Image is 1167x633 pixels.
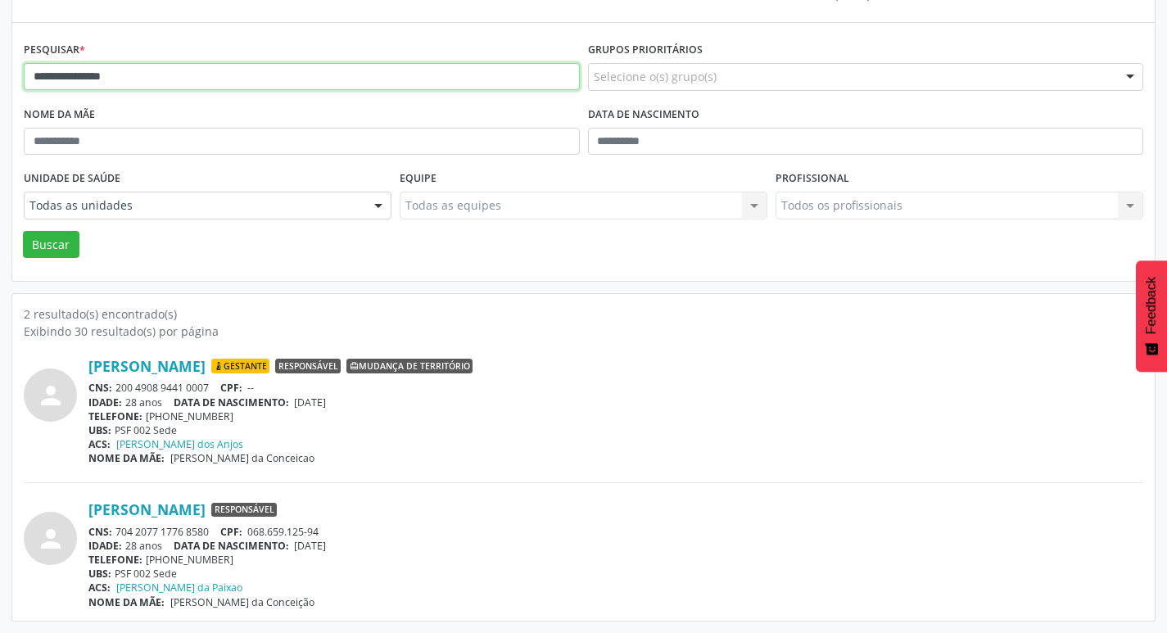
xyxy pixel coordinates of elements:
[36,524,66,554] i: person
[88,381,112,395] span: CNS:
[588,102,699,128] label: Data de nascimento
[220,525,242,539] span: CPF:
[594,68,717,85] span: Selecione o(s) grupo(s)
[1144,277,1159,334] span: Feedback
[24,166,120,192] label: Unidade de saúde
[294,539,326,553] span: [DATE]
[174,396,289,409] span: DATA DE NASCIMENTO:
[24,305,1143,323] div: 2 resultado(s) encontrado(s)
[400,166,436,192] label: Equipe
[88,553,1143,567] div: [PHONE_NUMBER]
[88,595,165,609] span: NOME DA MÃE:
[88,553,142,567] span: TELEFONE:
[88,567,111,581] span: UBS:
[220,381,242,395] span: CPF:
[88,500,206,518] a: [PERSON_NAME]
[88,567,1143,581] div: PSF 002 Sede
[88,396,122,409] span: IDADE:
[24,323,1143,340] div: Exibindo 30 resultado(s) por página
[116,581,242,595] a: [PERSON_NAME] da Paixao
[294,396,326,409] span: [DATE]
[88,423,111,437] span: UBS:
[24,38,85,63] label: Pesquisar
[88,409,142,423] span: TELEFONE:
[588,38,703,63] label: Grupos prioritários
[88,423,1143,437] div: PSF 002 Sede
[23,231,79,259] button: Buscar
[170,595,314,609] span: [PERSON_NAME] da Conceição
[88,581,111,595] span: ACS:
[247,525,319,539] span: 068.659.125-94
[88,437,111,451] span: ACS:
[247,381,254,395] span: --
[88,409,1143,423] div: [PHONE_NUMBER]
[88,381,1143,395] div: 200 4908 9441 0007
[88,525,1143,539] div: 704 2077 1776 8580
[88,451,165,465] span: NOME DA MÃE:
[88,525,112,539] span: CNS:
[29,197,358,214] span: Todas as unidades
[88,357,206,375] a: [PERSON_NAME]
[24,102,95,128] label: Nome da mãe
[170,451,314,465] span: [PERSON_NAME] da Conceicao
[776,166,849,192] label: Profissional
[36,381,66,410] i: person
[88,396,1143,409] div: 28 anos
[211,359,269,373] span: Gestante
[174,539,289,553] span: DATA DE NASCIMENTO:
[88,539,122,553] span: IDADE:
[275,359,341,373] span: Responsável
[88,539,1143,553] div: 28 anos
[116,437,243,451] a: [PERSON_NAME] dos Anjos
[1136,260,1167,372] button: Feedback - Mostrar pesquisa
[211,503,277,518] span: Responsável
[346,359,473,373] span: Mudança de território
